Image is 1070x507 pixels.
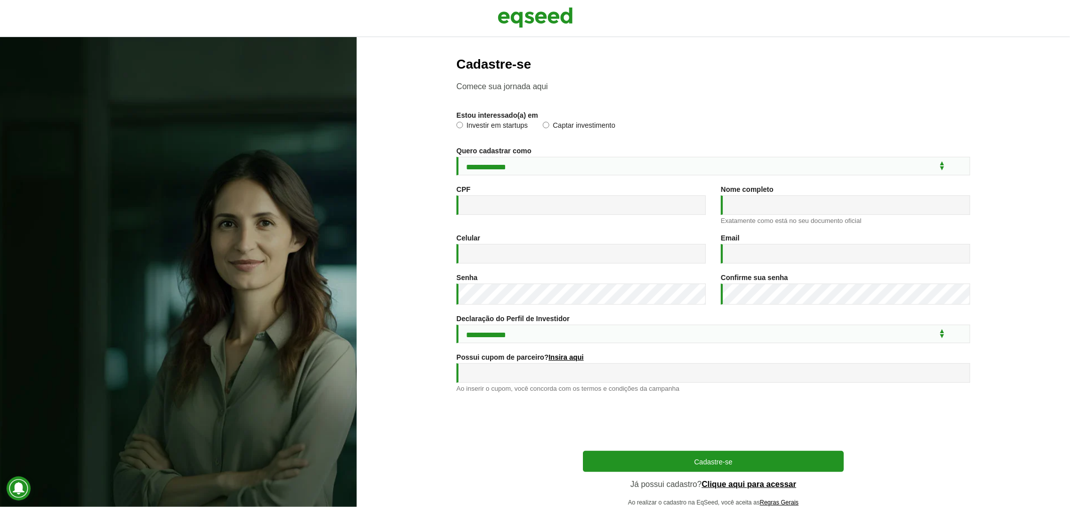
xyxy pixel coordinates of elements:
[456,354,584,361] label: Possui cupom de parceiro?
[583,451,844,472] button: Cadastre-se
[456,57,970,72] h2: Cadastre-se
[456,147,531,154] label: Quero cadastrar como
[721,234,739,241] label: Email
[543,122,549,128] input: Captar investimento
[456,122,528,132] label: Investir em startups
[721,186,774,193] label: Nome completo
[549,354,584,361] a: Insira aqui
[456,186,471,193] label: CPF
[702,480,797,488] a: Clique aqui para acessar
[456,385,970,392] div: Ao inserir o cupom, você concorda com os termos e condições da campanha
[760,499,799,505] a: Regras Gerais
[456,122,463,128] input: Investir em startups
[583,499,844,506] p: Ao realizar o cadastro na EqSeed, você aceita as
[498,5,573,30] img: EqSeed Logo
[637,402,790,441] iframe: reCAPTCHA
[456,112,538,119] label: Estou interessado(a) em
[456,234,480,241] label: Celular
[721,217,970,224] div: Exatamente como está no seu documento oficial
[543,122,616,132] label: Captar investimento
[721,274,788,281] label: Confirme sua senha
[583,479,844,489] p: Já possui cadastro?
[456,82,970,91] p: Comece sua jornada aqui
[456,315,570,322] label: Declaração do Perfil de Investidor
[456,274,478,281] label: Senha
